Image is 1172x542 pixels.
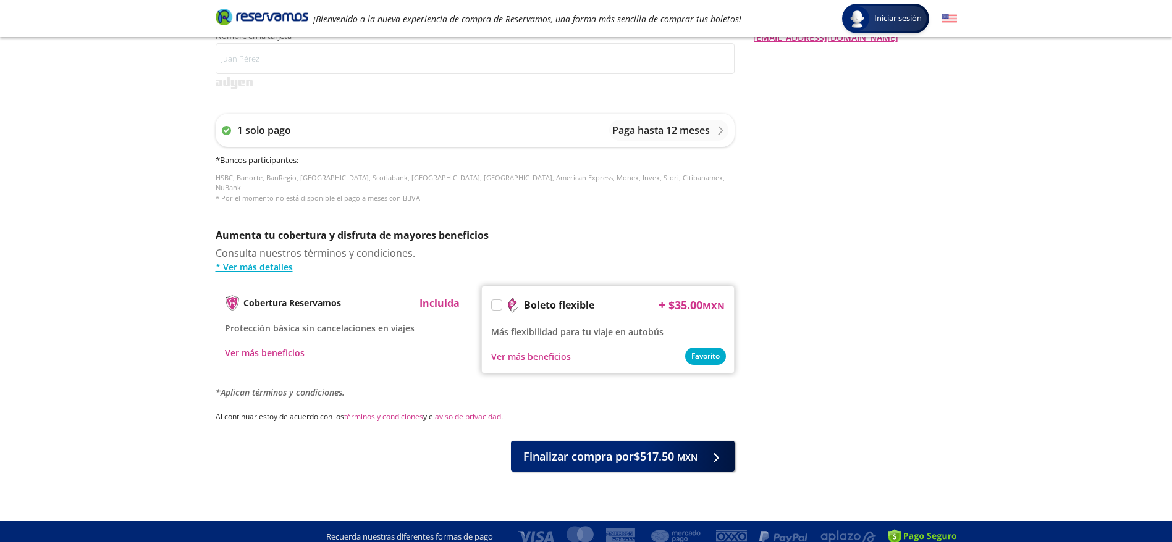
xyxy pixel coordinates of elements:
[491,350,571,363] button: Ver más beneficios
[942,11,957,27] button: English
[243,296,341,309] p: Cobertura Reservamos
[702,300,725,312] small: MXN
[216,386,735,399] p: *Aplican términos y condiciones.
[511,441,735,472] button: Finalizar compra por$517.50 MXN
[668,297,725,314] span: $ 35.00
[225,322,415,334] span: Protección básica sin cancelaciones en viajes
[216,154,735,167] h6: * Bancos participantes :
[216,246,735,273] div: Consulta nuestros términos y condiciones.
[523,448,698,465] span: Finalizar compra por $517.50
[612,123,710,138] p: Paga hasta 12 meses
[419,296,460,311] p: Incluida
[216,173,735,204] p: HSBC, Banorte, BanRegio, [GEOGRAPHIC_DATA], Scotiabank, [GEOGRAPHIC_DATA], [GEOGRAPHIC_DATA], Ame...
[216,228,735,243] p: Aumenta tu cobertura y disfruta de mayores beneficios
[225,346,305,359] button: Ver más beneficios
[435,411,501,422] a: aviso de privacidad
[659,296,665,314] p: +
[216,261,735,273] a: * Ver más detalles
[491,326,664,338] span: Más flexibilidad para tu viaje en autobús
[313,13,741,25] em: ¡Bienvenido a la nueva experiencia de compra de Reservamos, una forma más sencilla de comprar tus...
[216,7,308,26] i: Brand Logo
[216,7,308,30] a: Brand Logo
[216,77,253,89] img: svg+xml;base64,PD94bWwgdmVyc2lvbj0iMS4wIiBlbmNvZGluZz0iVVRGLTgiPz4KPHN2ZyB3aWR0aD0iMzk2cHgiIGhlaW...
[344,411,423,422] a: términos y condiciones
[216,411,735,422] p: Al continuar estoy de acuerdo con los y el .
[753,31,957,44] a: [EMAIL_ADDRESS][DOMAIN_NAME]
[524,298,594,312] p: Boleto flexible
[677,451,698,463] small: MXN
[216,43,735,74] input: Nombre en la tarjeta
[216,193,420,202] span: * Por el momento no está disponible el pago a meses con BBVA
[237,123,291,138] p: 1 solo pago
[216,32,735,43] span: Nombre en la tarjeta
[869,12,927,25] span: Iniciar sesión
